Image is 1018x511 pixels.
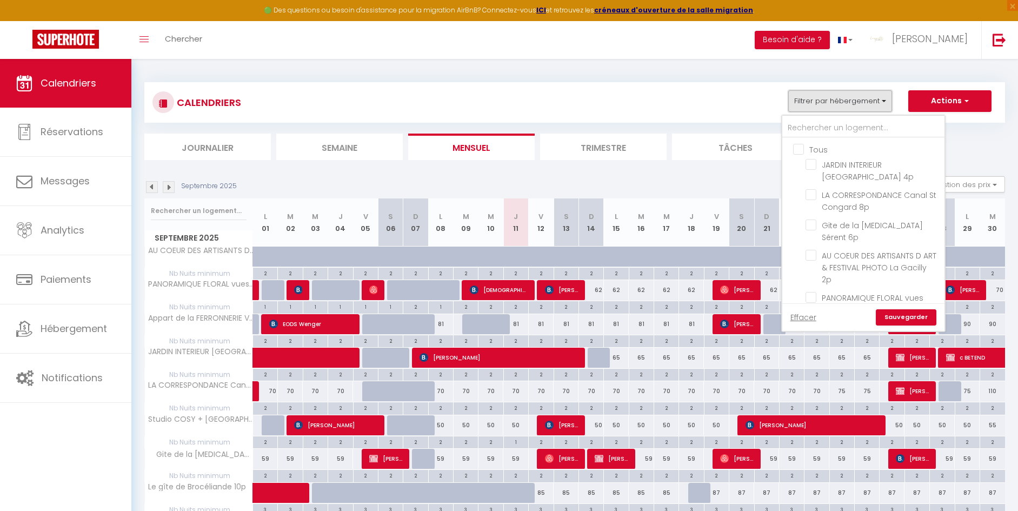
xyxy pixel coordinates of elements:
[679,268,703,278] div: 2
[278,198,303,247] th: 02
[303,402,328,413] div: 2
[782,118,944,138] input: Rechercher un logement...
[147,348,255,356] span: JARDIN INTERIEUR [GEOGRAPHIC_DATA] 4p
[679,301,703,311] div: 2
[554,335,578,346] div: 2
[545,280,578,300] span: [PERSON_NAME]
[739,211,744,222] abbr: S
[679,314,704,334] div: 81
[980,198,1005,247] th: 30
[955,268,980,278] div: 2
[253,402,277,413] div: 2
[504,301,528,311] div: 2
[354,335,378,346] div: 2
[779,198,804,247] th: 22
[253,198,278,247] th: 01
[755,369,779,379] div: 2
[354,268,378,278] div: 2
[403,301,428,311] div: 2
[896,381,929,401] span: [PERSON_NAME]
[589,211,594,222] abbr: D
[529,314,554,334] div: 81
[264,211,267,222] abbr: L
[720,280,753,300] span: [PERSON_NAME]
[378,369,403,379] div: 2
[654,301,678,311] div: 2
[629,348,654,368] div: 65
[41,76,96,90] span: Calendriers
[529,301,553,311] div: 2
[679,381,704,401] div: 70
[779,348,804,368] div: 65
[781,115,946,332] div: Filtrer par hébergement
[353,198,378,247] th: 05
[328,402,352,413] div: 2
[905,369,929,379] div: 2
[830,369,854,379] div: 2
[454,301,478,311] div: 2
[378,402,403,413] div: 2
[303,301,328,311] div: 1
[754,198,779,247] th: 21
[754,280,779,300] div: 62
[579,268,603,278] div: 2
[629,381,654,401] div: 70
[428,198,453,247] th: 08
[564,211,569,222] abbr: S
[536,5,546,15] strong: ICI
[41,322,107,335] span: Hébergement
[822,250,936,285] span: AU COEUR DES ARTISANTS D ART & FESTIVAL PHOTO La Gacilly 2p
[629,369,654,379] div: 2
[579,402,603,413] div: 2
[369,280,377,300] span: [PERSON_NAME]
[604,314,629,334] div: 81
[980,280,1005,300] div: 70
[892,32,968,45] span: [PERSON_NAME]
[604,369,628,379] div: 2
[354,402,378,413] div: 2
[629,335,654,346] div: 2
[578,198,603,247] th: 14
[729,348,754,368] div: 65
[529,381,554,401] div: 70
[439,211,442,222] abbr: L
[822,220,923,243] span: Gite de la [MEDICAL_DATA] Sérent 6p
[604,280,629,300] div: 62
[429,335,453,346] div: 2
[855,369,879,379] div: 2
[896,347,929,368] span: [PERSON_NAME]
[754,381,779,401] div: 70
[403,268,428,278] div: 2
[654,314,679,334] div: 81
[804,369,829,379] div: 2
[478,369,503,379] div: 2
[145,369,252,381] span: Nb Nuits minimum
[955,381,980,401] div: 75
[454,268,478,278] div: 2
[253,301,277,311] div: 1
[829,348,854,368] div: 65
[861,21,981,59] a: ... [PERSON_NAME]
[529,198,554,247] th: 12
[145,335,252,347] span: Nb Nuits minimum
[145,268,252,280] span: Nb Nuits minimum
[32,30,99,49] img: Super Booking
[579,335,603,346] div: 2
[615,211,618,222] abbr: L
[604,301,628,311] div: 2
[908,90,992,112] button: Actions
[554,369,578,379] div: 2
[303,268,328,278] div: 2
[41,174,90,188] span: Messages
[554,198,578,247] th: 13
[755,31,830,49] button: Besoin d'aide ?
[554,314,578,334] div: 81
[554,301,578,311] div: 2
[654,348,679,368] div: 65
[804,348,829,368] div: 65
[147,381,255,389] span: LA CORRESPONDANCE Canal St Congard 8p
[989,211,996,222] abbr: M
[276,134,403,160] li: Semaine
[144,134,271,160] li: Journalier
[454,381,478,401] div: 70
